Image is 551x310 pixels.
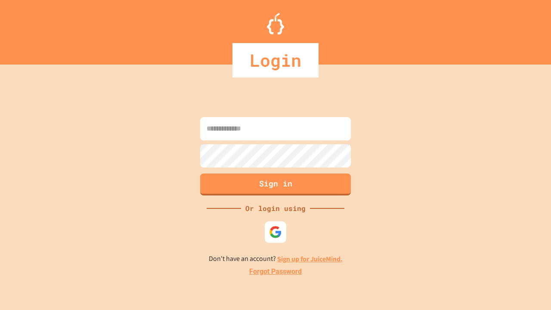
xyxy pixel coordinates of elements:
[209,254,343,264] p: Don't have an account?
[232,43,319,77] div: Login
[515,276,542,301] iframe: chat widget
[267,13,284,34] img: Logo.svg
[200,174,351,195] button: Sign in
[277,254,343,263] a: Sign up for JuiceMind.
[249,267,302,277] a: Forgot Password
[269,226,282,239] img: google-icon.svg
[241,203,310,214] div: Or login using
